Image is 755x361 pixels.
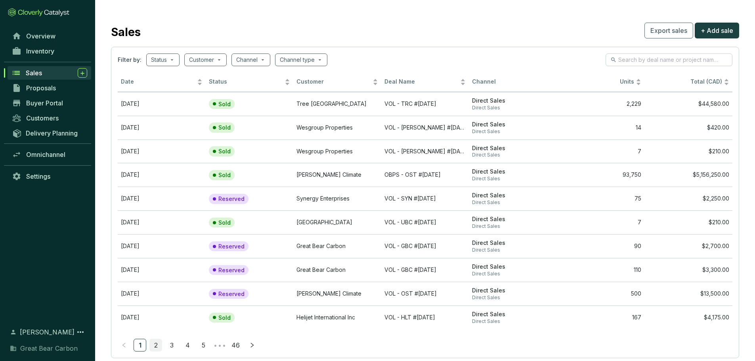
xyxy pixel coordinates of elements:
span: Direct Sales [472,176,554,182]
a: Overview [8,29,91,43]
span: Buyer Portal [26,99,63,107]
span: Direct Sales [472,263,554,271]
span: Delivery Planning [26,129,78,137]
th: Date [118,73,206,92]
td: VOL - GBC #2025-09-16 [381,234,469,258]
td: 14 [557,116,645,139]
span: Direct Sales [472,199,554,206]
span: right [249,342,255,348]
p: Sold [218,101,231,108]
td: Ostrom Climate [293,163,381,187]
td: Sep 24 2025 [118,163,206,187]
span: ••• [213,339,226,351]
td: $420.00 [644,116,732,139]
span: Status [209,78,283,86]
span: Direct Sales [472,294,554,301]
button: right [246,339,258,351]
td: 110 [557,258,645,282]
td: 167 [557,306,645,329]
li: 1 [134,339,146,351]
span: Direct Sales [472,97,554,105]
input: Search by deal name or project name... [618,55,721,64]
span: Direct Sales [472,128,554,135]
p: Sold [218,314,231,321]
td: $2,700.00 [644,234,732,258]
td: OBPS - OST #2025-09-17 [381,163,469,187]
span: Customer [296,78,371,86]
span: Direct Sales [472,121,554,128]
td: VOL - TRC #2025-08-13 [381,92,469,116]
a: 5 [197,339,209,351]
span: Customers [26,114,59,122]
span: Overview [26,32,55,40]
span: + Add sale [701,26,733,35]
td: Sep 29 2025 [118,139,206,163]
td: Sep 29 2025 [118,116,206,139]
button: Export sales [644,23,693,38]
td: University Of British Columbia [293,210,381,234]
td: Sep 30 2025 [118,258,206,282]
li: 2 [149,339,162,351]
td: VOL - WES #2025-09-05 [381,116,469,139]
span: Direct Sales [472,287,554,294]
a: Omnichannel [8,148,91,161]
li: Previous Page [118,339,130,351]
span: Direct Sales [472,145,554,152]
li: Next 5 Pages [213,339,226,351]
td: $44,580.00 [644,92,732,116]
span: Direct Sales [472,247,554,253]
span: Date [121,78,195,86]
td: Great Bear Carbon [293,234,381,258]
button: left [118,339,130,351]
td: Wesgroup Properties [293,116,381,139]
a: Sales [8,66,91,80]
span: Direct Sales [472,105,554,111]
li: 4 [181,339,194,351]
span: Omnichannel [26,151,65,159]
td: Oct 23 2025 [118,187,206,210]
a: 3 [166,339,178,351]
span: Deal Name [384,78,459,86]
a: Proposals [8,81,91,95]
span: Great Bear Carbon [20,344,78,353]
span: Direct Sales [472,152,554,158]
a: Delivery Planning [8,126,91,139]
td: 2,229 [557,92,645,116]
a: Customers [8,111,91,125]
td: Helijet International Inc [293,306,381,329]
span: Direct Sales [472,192,554,199]
td: Oct 21 2025 [118,282,206,306]
p: Sold [218,148,231,155]
li: Next Page [246,339,258,351]
span: [PERSON_NAME] [20,327,75,337]
li: 46 [229,339,243,351]
td: Oct 01 2025 [118,92,206,116]
td: 93,750 [557,163,645,187]
td: Wesgroup Properties [293,139,381,163]
li: 5 [197,339,210,351]
p: Reserved [218,267,245,274]
button: + Add sale [695,23,739,38]
h2: Sales [111,24,141,40]
p: Reserved [218,243,245,250]
td: $4,175.00 [644,306,732,329]
td: Sep 16 2025 [118,306,206,329]
td: $13,500.00 [644,282,732,306]
span: Total (CAD) [690,78,722,85]
span: Direct Sales [472,318,554,325]
td: 90 [557,234,645,258]
td: $210.00 [644,139,732,163]
td: Great Bear Carbon [293,258,381,282]
span: Export sales [650,26,687,35]
th: Units [557,73,645,92]
td: 500 [557,282,645,306]
a: 4 [182,339,193,351]
p: Reserved [218,290,245,298]
span: Sales [26,69,42,77]
span: Units [560,78,635,86]
a: Buyer Portal [8,96,91,110]
td: Synergy Enterprises [293,187,381,210]
span: Proposals [26,84,56,92]
a: 2 [150,339,162,351]
td: VOL - GBC #2025-09-15 [381,258,469,282]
